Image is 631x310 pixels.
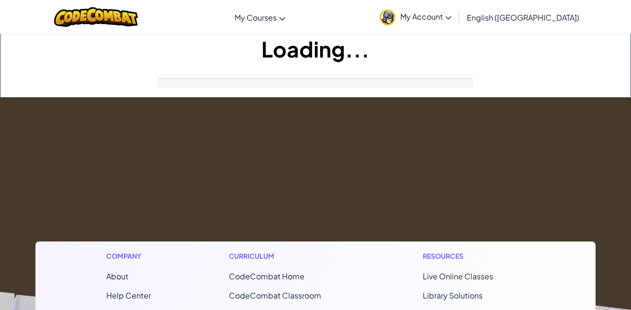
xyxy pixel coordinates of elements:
[375,2,456,32] a: My Account
[423,271,493,281] a: Live Online Classes
[230,4,290,30] a: My Courses
[423,290,483,300] a: Library Solutions
[380,10,395,25] img: avatar
[54,7,138,27] img: CodeCombat logo
[0,34,631,64] h1: Loading...
[229,290,321,300] a: CodeCombat Classroom
[106,271,128,281] a: About
[400,11,451,22] span: My Account
[235,12,277,23] span: My Courses
[467,12,579,23] span: English ([GEOGRAPHIC_DATA])
[229,251,345,261] h1: Curriculum
[106,251,151,261] h1: Company
[106,290,151,300] a: Help Center
[462,4,584,30] a: English ([GEOGRAPHIC_DATA])
[423,251,525,261] h1: Resources
[229,271,304,281] span: CodeCombat Home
